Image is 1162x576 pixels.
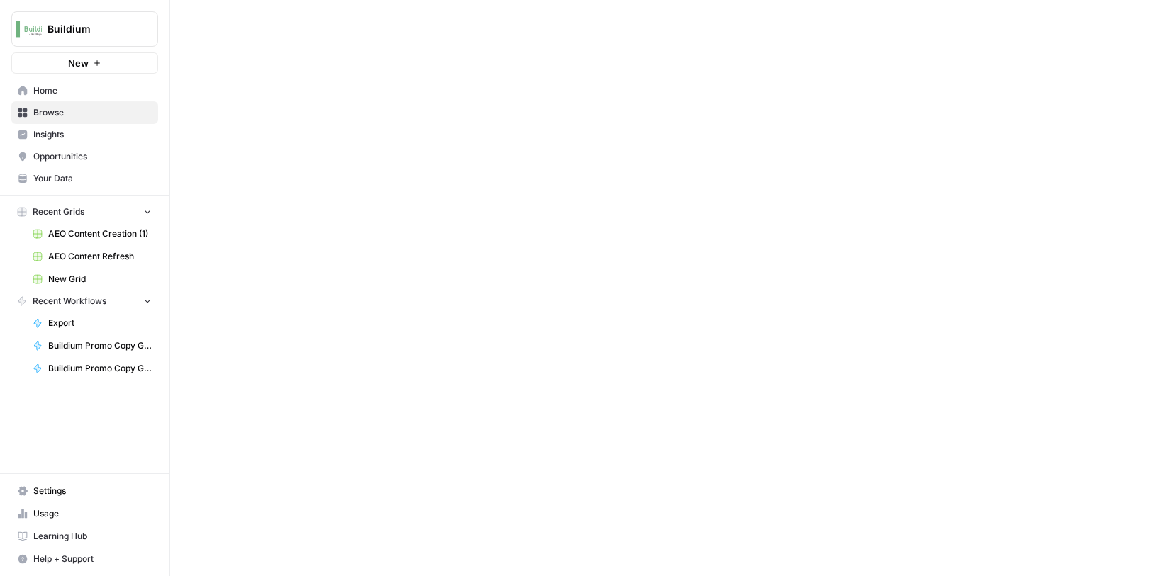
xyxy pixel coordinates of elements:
[11,101,158,124] a: Browse
[48,339,152,352] span: Buildium Promo Copy Generator (Net New)
[11,52,158,74] button: New
[33,553,152,565] span: Help + Support
[11,525,158,548] a: Learning Hub
[48,317,152,329] span: Export
[33,205,84,218] span: Recent Grids
[33,84,152,97] span: Home
[33,295,106,307] span: Recent Workflows
[11,480,158,502] a: Settings
[11,167,158,190] a: Your Data
[48,227,152,240] span: AEO Content Creation (1)
[26,222,158,245] a: AEO Content Creation (1)
[33,485,152,497] span: Settings
[11,79,158,102] a: Home
[11,123,158,146] a: Insights
[33,106,152,119] span: Browse
[11,11,158,47] button: Workspace: Buildium
[26,357,158,380] a: Buildium Promo Copy Generator (Refreshes)
[33,530,152,543] span: Learning Hub
[11,201,158,222] button: Recent Grids
[48,362,152,375] span: Buildium Promo Copy Generator (Refreshes)
[48,250,152,263] span: AEO Content Refresh
[68,56,89,70] span: New
[11,290,158,312] button: Recent Workflows
[33,128,152,141] span: Insights
[48,273,152,286] span: New Grid
[11,548,158,570] button: Help + Support
[16,16,42,42] img: Buildium Logo
[33,150,152,163] span: Opportunities
[26,334,158,357] a: Buildium Promo Copy Generator (Net New)
[33,172,152,185] span: Your Data
[11,502,158,525] a: Usage
[26,268,158,290] a: New Grid
[11,145,158,168] a: Opportunities
[26,312,158,334] a: Export
[26,245,158,268] a: AEO Content Refresh
[48,22,133,36] span: Buildium
[33,507,152,520] span: Usage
